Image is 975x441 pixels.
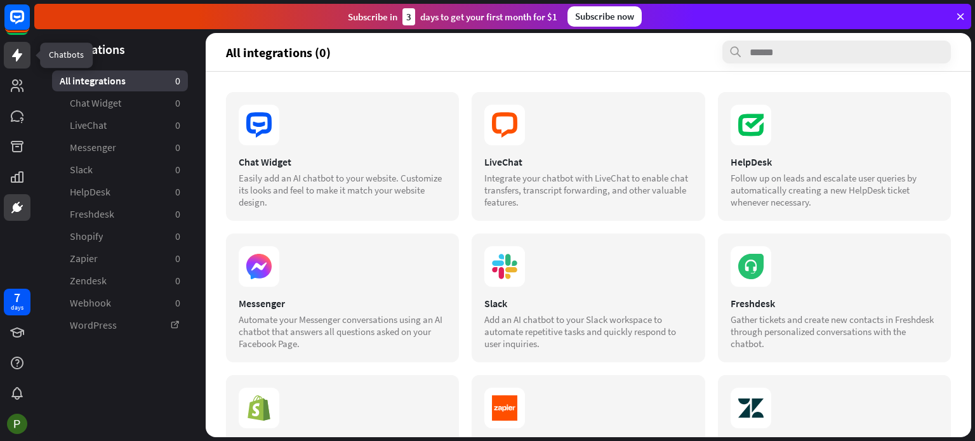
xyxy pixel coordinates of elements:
[175,274,180,287] aside: 0
[175,74,180,88] aside: 0
[484,155,692,168] div: LiveChat
[731,297,938,310] div: Freshdesk
[175,252,180,265] aside: 0
[175,141,180,154] aside: 0
[239,313,446,350] div: Automate your Messenger conversations using an AI chatbot that answers all questions asked on you...
[175,163,180,176] aside: 0
[52,315,188,336] a: WordPress
[52,159,188,180] a: Slack 0
[175,96,180,110] aside: 0
[731,172,938,208] div: Follow up on leads and escalate user queries by automatically creating a new HelpDesk ticket when...
[14,292,20,303] div: 7
[52,181,188,202] a: HelpDesk 0
[52,293,188,313] a: Webhook 0
[52,93,188,114] a: Chat Widget 0
[175,119,180,132] aside: 0
[70,119,107,132] span: LiveChat
[52,204,188,225] a: Freshdesk 0
[484,313,692,350] div: Add an AI chatbot to your Slack workspace to automate repetitive tasks and quickly respond to use...
[52,115,188,136] a: LiveChat 0
[348,8,557,25] div: Subscribe in days to get your first month for $1
[52,226,188,247] a: Shopify 0
[226,41,951,63] section: All integrations (0)
[175,207,180,221] aside: 0
[70,230,103,243] span: Shopify
[175,296,180,310] aside: 0
[70,274,107,287] span: Zendesk
[731,155,938,168] div: HelpDesk
[239,172,446,208] div: Easily add an AI chatbot to your website. Customize its looks and feel to make it match your webs...
[70,185,110,199] span: HelpDesk
[239,297,446,310] div: Messenger
[484,172,692,208] div: Integrate your chatbot with LiveChat to enable chat transfers, transcript forwarding, and other v...
[11,303,23,312] div: days
[70,163,93,176] span: Slack
[731,313,938,350] div: Gather tickets and create new contacts in Freshdesk through personalized conversations with the c...
[175,185,180,199] aside: 0
[239,155,446,168] div: Chat Widget
[70,296,111,310] span: Webhook
[567,6,642,27] div: Subscribe now
[402,8,415,25] div: 3
[60,74,126,88] span: All integrations
[70,252,98,265] span: Zapier
[52,137,188,158] a: Messenger 0
[70,141,116,154] span: Messenger
[484,297,692,310] div: Slack
[10,5,48,43] button: Open LiveChat chat widget
[70,96,121,110] span: Chat Widget
[70,207,114,221] span: Freshdesk
[52,248,188,269] a: Zapier 0
[34,41,206,58] header: Integrations
[175,230,180,243] aside: 0
[52,270,188,291] a: Zendesk 0
[4,289,30,315] a: 7 days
